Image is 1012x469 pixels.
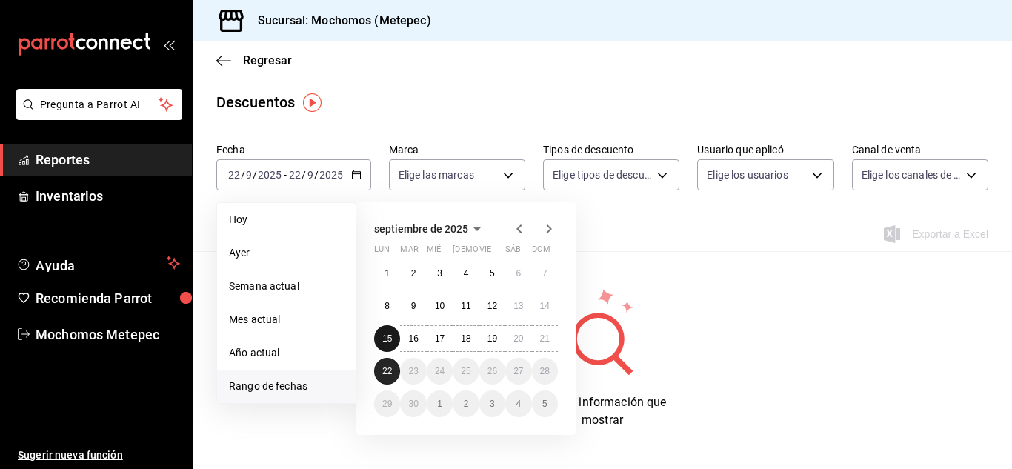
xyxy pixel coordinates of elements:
[542,268,547,279] abbr: 7 de septiembre de 2025
[427,390,453,417] button: 1 de octubre de 2025
[532,260,558,287] button: 7 de septiembre de 2025
[374,325,400,352] button: 15 de septiembre de 2025
[435,366,445,376] abbr: 24 de septiembre de 2025
[487,301,497,311] abbr: 12 de septiembre de 2025
[385,301,390,311] abbr: 8 de septiembre de 2025
[540,301,550,311] abbr: 14 de septiembre de 2025
[707,167,788,182] span: Elige los usuarios
[243,53,292,67] span: Regresar
[245,169,253,181] input: --
[400,390,426,417] button: 30 de septiembre de 2025
[542,399,547,409] abbr: 5 de octubre de 2025
[374,245,390,260] abbr: lunes
[427,245,441,260] abbr: miércoles
[382,366,392,376] abbr: 22 de septiembre de 2025
[453,293,479,319] button: 11 de septiembre de 2025
[479,245,491,260] abbr: viernes
[374,223,468,235] span: septiembre de 2025
[461,301,470,311] abbr: 11 de septiembre de 2025
[36,150,180,170] span: Reportes
[513,333,523,344] abbr: 20 de septiembre de 2025
[227,169,241,181] input: --
[487,333,497,344] abbr: 19 de septiembre de 2025
[229,379,344,394] span: Rango de fechas
[303,93,322,112] img: Tooltip marker
[540,333,550,344] abbr: 21 de septiembre de 2025
[319,169,344,181] input: ----
[505,325,531,352] button: 20 de septiembre de 2025
[543,144,679,155] label: Tipos de descuento
[461,366,470,376] abbr: 25 de septiembre de 2025
[437,399,442,409] abbr: 1 de octubre de 2025
[16,89,182,120] button: Pregunta a Parrot AI
[479,390,505,417] button: 3 de octubre de 2025
[513,366,523,376] abbr: 27 de septiembre de 2025
[229,212,344,227] span: Hoy
[36,254,161,272] span: Ayuda
[505,260,531,287] button: 6 de septiembre de 2025
[487,366,497,376] abbr: 26 de septiembre de 2025
[374,220,486,238] button: septiembre de 2025
[505,358,531,385] button: 27 de septiembre de 2025
[427,325,453,352] button: 17 de septiembre de 2025
[288,169,302,181] input: --
[453,358,479,385] button: 25 de septiembre de 2025
[453,325,479,352] button: 18 de septiembre de 2025
[302,169,306,181] span: /
[479,358,505,385] button: 26 de septiembre de 2025
[307,169,314,181] input: --
[163,39,175,50] button: open_drawer_menu
[540,366,550,376] abbr: 28 de septiembre de 2025
[382,399,392,409] abbr: 29 de septiembre de 2025
[314,169,319,181] span: /
[516,399,521,409] abbr: 4 de octubre de 2025
[400,293,426,319] button: 9 de septiembre de 2025
[216,144,371,155] label: Fecha
[479,325,505,352] button: 19 de septiembre de 2025
[229,312,344,327] span: Mes actual
[435,333,445,344] abbr: 17 de septiembre de 2025
[453,245,540,260] abbr: jueves
[532,358,558,385] button: 28 de septiembre de 2025
[253,169,257,181] span: /
[464,399,469,409] abbr: 2 de octubre de 2025
[408,333,418,344] abbr: 16 de septiembre de 2025
[411,301,416,311] abbr: 9 de septiembre de 2025
[553,167,652,182] span: Elige tipos de descuento
[400,325,426,352] button: 16 de septiembre de 2025
[862,167,961,182] span: Elige los canales de venta
[479,260,505,287] button: 5 de septiembre de 2025
[18,448,180,463] span: Sugerir nueva función
[437,268,442,279] abbr: 3 de septiembre de 2025
[408,366,418,376] abbr: 23 de septiembre de 2025
[400,358,426,385] button: 23 de septiembre de 2025
[246,12,431,30] h3: Sucursal: Mochomos (Metepec)
[427,358,453,385] button: 24 de septiembre de 2025
[505,390,531,417] button: 4 de octubre de 2025
[257,169,282,181] input: ----
[453,390,479,417] button: 2 de octubre de 2025
[229,245,344,261] span: Ayer
[374,293,400,319] button: 8 de septiembre de 2025
[453,260,479,287] button: 4 de septiembre de 2025
[382,333,392,344] abbr: 15 de septiembre de 2025
[229,345,344,361] span: Año actual
[36,325,180,345] span: Mochomos Metepec
[216,91,295,113] div: Descuentos
[229,279,344,294] span: Semana actual
[852,144,988,155] label: Canal de venta
[385,268,390,279] abbr: 1 de septiembre de 2025
[532,293,558,319] button: 14 de septiembre de 2025
[435,301,445,311] abbr: 10 de septiembre de 2025
[505,245,521,260] abbr: sábado
[389,144,525,155] label: Marca
[516,268,521,279] abbr: 6 de septiembre de 2025
[532,325,558,352] button: 21 de septiembre de 2025
[374,358,400,385] button: 22 de septiembre de 2025
[10,107,182,123] a: Pregunta a Parrot AI
[400,245,418,260] abbr: martes
[399,167,474,182] span: Elige las marcas
[427,293,453,319] button: 10 de septiembre de 2025
[374,260,400,287] button: 1 de septiembre de 2025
